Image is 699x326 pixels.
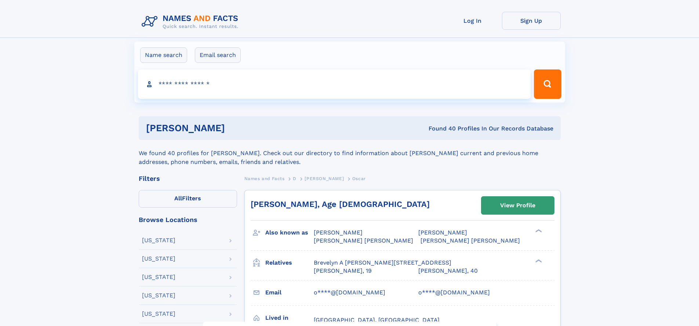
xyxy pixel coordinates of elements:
[421,237,520,244] span: [PERSON_NAME] [PERSON_NAME]
[305,176,344,181] span: [PERSON_NAME]
[139,216,237,223] div: Browse Locations
[142,256,175,262] div: [US_STATE]
[265,257,314,269] h3: Relatives
[142,237,175,243] div: [US_STATE]
[352,176,366,181] span: Oscar
[418,229,467,236] span: [PERSON_NAME]
[443,12,502,30] a: Log In
[142,293,175,298] div: [US_STATE]
[534,258,542,263] div: ❯
[174,195,182,202] span: All
[146,123,327,133] h1: [PERSON_NAME]
[265,226,314,239] h3: Also known as
[327,125,553,133] div: Found 40 Profiles In Our Records Database
[251,200,430,209] a: [PERSON_NAME], Age [DEMOGRAPHIC_DATA]
[139,12,244,32] img: Logo Names and Facts
[314,316,440,323] span: [GEOGRAPHIC_DATA], [GEOGRAPHIC_DATA]
[502,12,561,30] a: Sign Up
[139,140,561,166] div: We found 40 profiles for [PERSON_NAME]. Check out our directory to find information about [PERSON...
[418,267,478,275] a: [PERSON_NAME], 40
[305,174,344,183] a: [PERSON_NAME]
[265,286,314,299] h3: Email
[314,237,413,244] span: [PERSON_NAME] [PERSON_NAME]
[195,47,241,63] label: Email search
[139,175,237,182] div: Filters
[244,174,285,183] a: Names and Facts
[534,69,561,99] button: Search Button
[481,197,554,214] a: View Profile
[138,69,531,99] input: search input
[314,229,363,236] span: [PERSON_NAME]
[293,174,296,183] a: D
[314,259,451,267] a: Brevelyn A [PERSON_NAME][STREET_ADDRESS]
[139,190,237,208] label: Filters
[142,311,175,317] div: [US_STATE]
[265,312,314,324] h3: Lived in
[293,176,296,181] span: D
[500,197,535,214] div: View Profile
[314,267,372,275] a: [PERSON_NAME], 19
[534,229,542,233] div: ❯
[142,274,175,280] div: [US_STATE]
[140,47,187,63] label: Name search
